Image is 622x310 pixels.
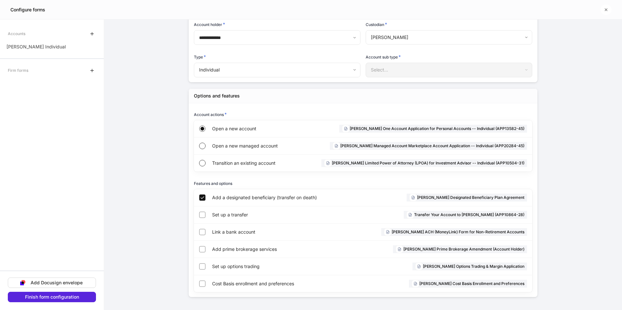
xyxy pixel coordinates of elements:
h6: [PERSON_NAME] ACH (MoneyLink) Form for Non-Retirement Accounts [392,229,524,235]
div: Accounts [8,28,25,39]
div: [PERSON_NAME] [366,30,532,45]
h6: [PERSON_NAME] Options Trading & Margin Application [423,263,524,269]
h6: Account actions [194,111,227,118]
div: [PERSON_NAME] Managed Account Marketplace Account Application -- Individual (APP20284-45) [330,142,527,150]
h6: Account sub type [366,54,401,60]
span: Set up a transfer [212,212,321,218]
span: Open a new account [212,125,293,132]
button: Add Docusign envelope [8,278,96,288]
h6: Transfer Your Account to [PERSON_NAME] (APP10864-28) [414,212,524,218]
h6: Custodian [366,21,387,28]
h6: Account holder [194,21,225,28]
div: Select... [366,63,532,77]
h6: [PERSON_NAME] Prime Brokerage Amendment (Account Holder) [403,246,524,252]
h6: Features and options [194,180,232,187]
h6: [PERSON_NAME] Cost Basis Enrollment and Preferences [419,280,524,287]
span: Add a designated beneficiary (transfer on death) [212,194,357,201]
h6: Type [194,54,206,60]
button: Finish form configuration [8,292,96,302]
span: Add prime brokerage services [212,246,330,252]
div: Firm forms [8,65,28,76]
span: Transition an existing account [212,160,293,166]
div: Finish form configuration [25,295,79,299]
div: [PERSON_NAME] Limited Power of Attorney (LPOA) for Investment Advisor -- Individual (APP10504-31) [321,159,527,167]
span: Cost Basis enrollment and preferences [212,280,346,287]
div: Individual [194,63,360,77]
div: Add Docusign envelope [31,280,83,285]
div: Options and features [194,93,240,99]
p: [PERSON_NAME] Individual [7,44,66,50]
span: Set up options trading [212,263,331,270]
span: Link a bank account [212,229,313,235]
span: Open a new managed account [212,143,299,149]
h6: [PERSON_NAME] Designated Beneficiary Plan Agreement [417,194,524,200]
div: [PERSON_NAME] One Account Application for Personal Accounts -- Individual (APP13582-45) [339,125,527,133]
h5: Configure forms [10,6,45,13]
